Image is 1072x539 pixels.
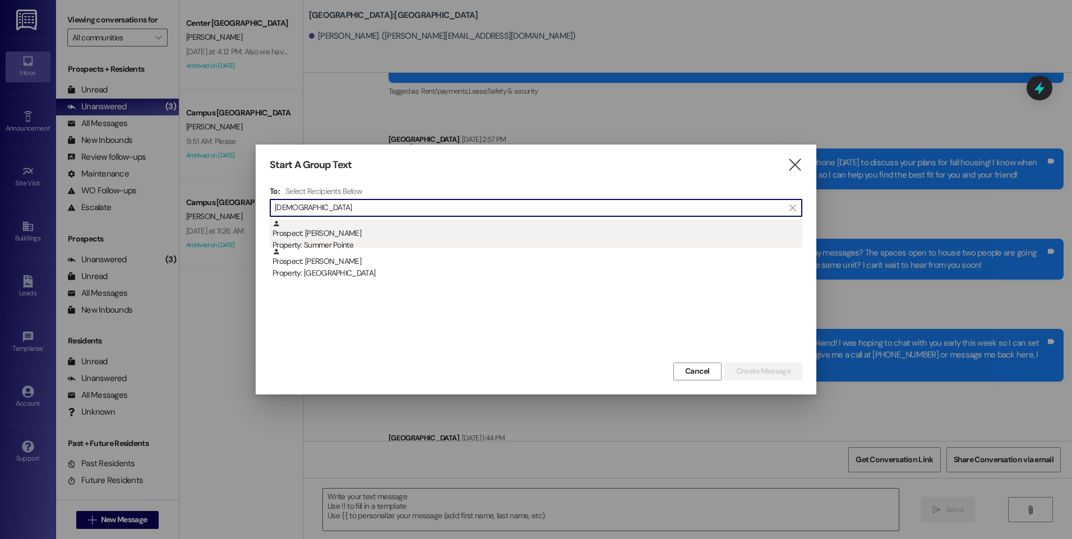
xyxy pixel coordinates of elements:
[272,239,802,251] div: Property: Summer Pointe
[272,220,802,252] div: Prospect: [PERSON_NAME]
[736,365,791,377] span: Create Message
[784,199,802,216] button: Clear text
[272,248,802,280] div: Prospect: [PERSON_NAME]
[285,186,362,196] h4: Select Recipients Below
[673,363,722,380] button: Cancel
[275,200,784,216] input: Search for any contact or apartment
[724,363,802,380] button: Create Message
[270,248,802,276] div: Prospect: [PERSON_NAME]Property: [GEOGRAPHIC_DATA]
[272,267,802,279] div: Property: [GEOGRAPHIC_DATA]
[270,159,352,171] h3: Start A Group Text
[270,220,802,248] div: Prospect: [PERSON_NAME]Property: Summer Pointe
[789,203,796,212] i: 
[685,365,710,377] span: Cancel
[270,186,280,196] h3: To:
[787,159,802,171] i: 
